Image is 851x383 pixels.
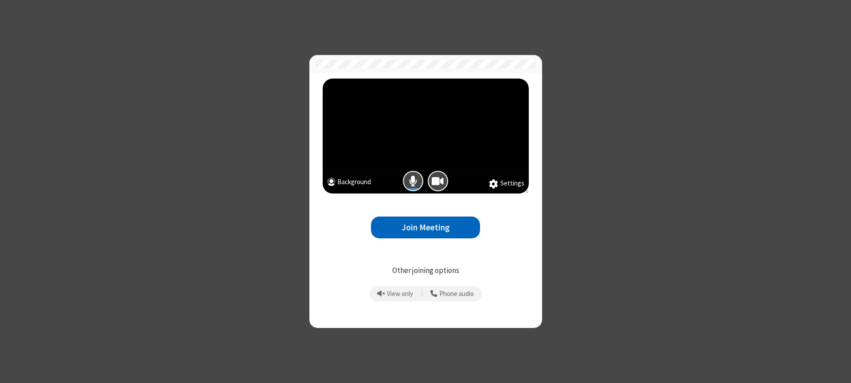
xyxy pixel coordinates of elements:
button: Prevent echo when there is already an active mic and speaker in the room. [374,286,417,301]
p: Other joining options [323,265,529,276]
button: Settings [489,178,524,189]
button: Camera is on [428,171,448,191]
span: | [421,288,423,300]
button: Mic is on [403,171,423,191]
button: Background [327,177,371,189]
span: Phone audio [439,290,474,298]
button: Use your phone for mic and speaker while you view the meeting on this device. [427,286,477,301]
button: Join Meeting [371,217,480,238]
span: View only [387,290,413,298]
